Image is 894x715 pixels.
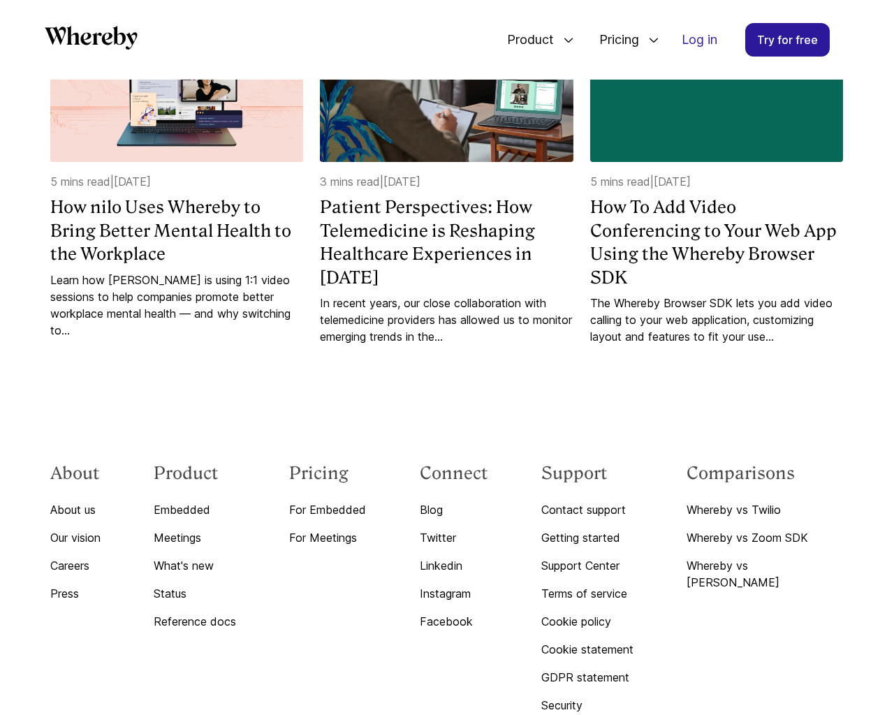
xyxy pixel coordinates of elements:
h3: Product [154,462,236,485]
a: Blog [420,501,488,518]
a: How To Add Video Conferencing to Your Web App Using the Whereby Browser SDK [590,196,843,289]
a: Careers [50,557,101,574]
a: Status [154,585,236,602]
a: How nilo Uses Whereby to Bring Better Mental Health to the Workplace [50,196,303,266]
p: 5 mins read | [DATE] [50,173,303,190]
a: Whereby vs [PERSON_NAME] [687,557,844,591]
a: Cookie policy [541,613,633,630]
span: Pricing [585,17,643,63]
a: Learn how [PERSON_NAME] is using 1:1 video sessions to help companies promote better workplace me... [50,272,303,339]
a: For Embedded [289,501,366,518]
h3: Comparisons [687,462,844,485]
span: Product [493,17,557,63]
a: Our vision [50,529,101,546]
a: Patient Perspectives: How Telemedicine is Reshaping Healthcare Experiences in [DATE] [320,196,573,289]
a: About us [50,501,101,518]
a: Terms of service [541,585,633,602]
a: Facebook [420,613,488,630]
h3: About [50,462,101,485]
p: 3 mins read | [DATE] [320,173,573,190]
a: Whereby [45,26,138,54]
a: Contact support [541,501,633,518]
a: Embedded [154,501,236,518]
a: Whereby vs Zoom SDK [687,529,844,546]
a: Press [50,585,101,602]
a: Log in [670,24,728,56]
a: The Whereby Browser SDK lets you add video calling to your web application, customizing layout an... [590,295,843,345]
a: Security [541,697,633,714]
a: Try for free [745,23,830,57]
h3: Support [541,462,633,485]
a: GDPR statement [541,669,633,686]
a: In recent years, our close collaboration with telemedicine providers has allowed us to monitor em... [320,295,573,345]
a: Support Center [541,557,633,574]
a: Reference docs [154,613,236,630]
a: For Meetings [289,529,366,546]
a: Whereby vs Twilio [687,501,844,518]
a: Meetings [154,529,236,546]
p: 5 mins read | [DATE] [590,173,843,190]
h3: Pricing [289,462,366,485]
svg: Whereby [45,26,138,50]
h3: Connect [420,462,488,485]
a: Twitter [420,529,488,546]
a: Cookie statement [541,641,633,658]
a: Linkedin [420,557,488,574]
a: Getting started [541,529,633,546]
a: What's new [154,557,236,574]
a: Instagram [420,585,488,602]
